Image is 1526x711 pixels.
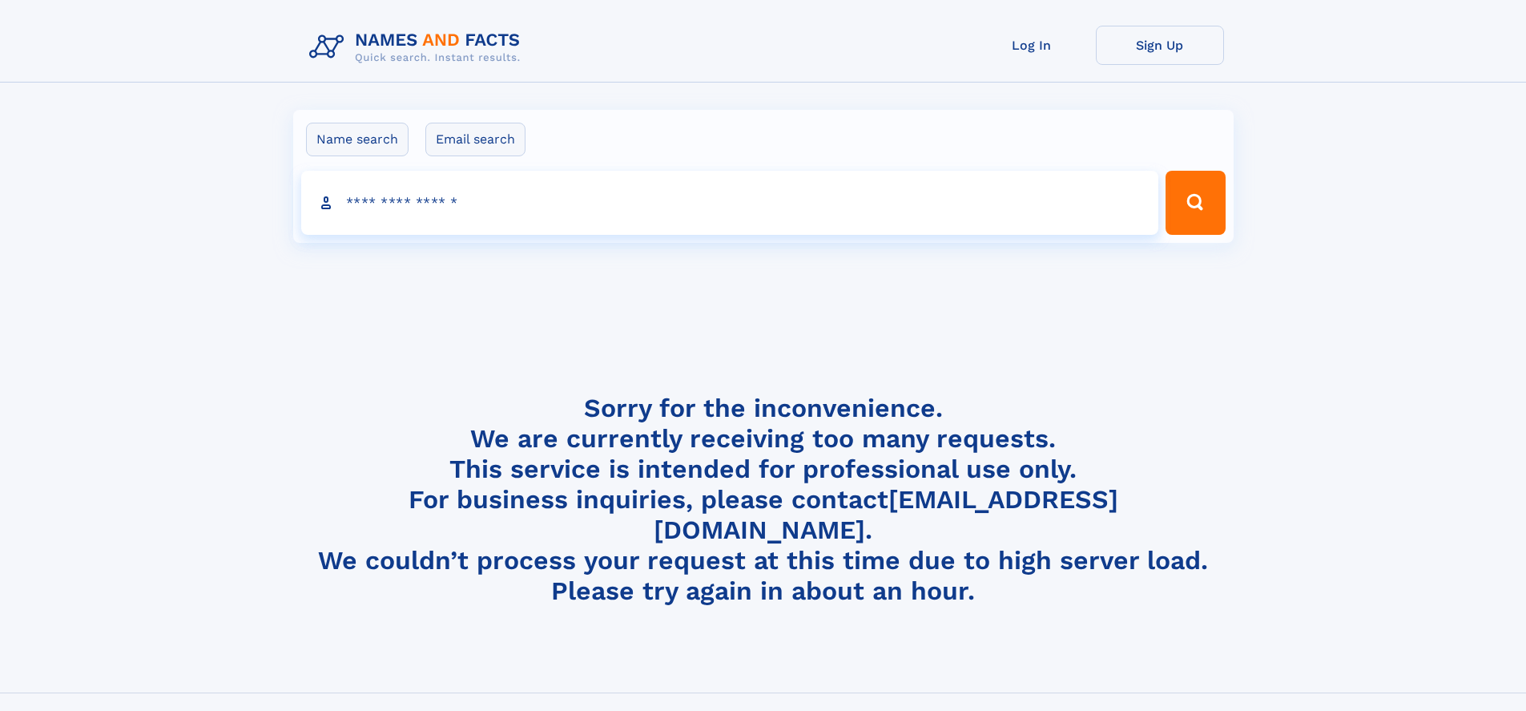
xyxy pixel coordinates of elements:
[1166,171,1225,235] button: Search Button
[968,26,1096,65] a: Log In
[306,123,409,156] label: Name search
[1096,26,1224,65] a: Sign Up
[301,171,1159,235] input: search input
[654,484,1118,545] a: [EMAIL_ADDRESS][DOMAIN_NAME]
[303,26,533,69] img: Logo Names and Facts
[303,393,1224,607] h4: Sorry for the inconvenience. We are currently receiving too many requests. This service is intend...
[425,123,525,156] label: Email search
